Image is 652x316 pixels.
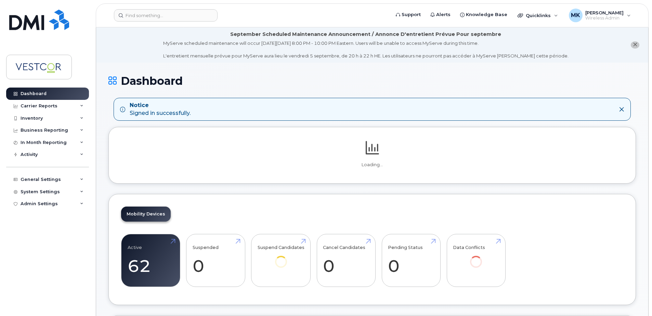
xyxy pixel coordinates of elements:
a: Suspended 0 [193,238,239,283]
p: Loading... [121,162,623,168]
div: MyServe scheduled maintenance will occur [DATE][DATE] 8:00 PM - 10:00 PM Eastern. Users will be u... [163,40,569,59]
h1: Dashboard [108,75,636,87]
a: Pending Status 0 [388,238,434,283]
strong: Notice [130,102,191,109]
a: Data Conflicts [453,238,499,277]
a: Suspend Candidates [258,238,304,277]
a: Mobility Devices [121,207,171,222]
div: Signed in successfully. [130,102,191,117]
a: Active 62 [128,238,174,283]
div: September Scheduled Maintenance Announcement / Annonce D'entretient Prévue Pour septembre [230,31,501,38]
a: Cancel Candidates 0 [323,238,369,283]
button: close notification [631,41,639,49]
